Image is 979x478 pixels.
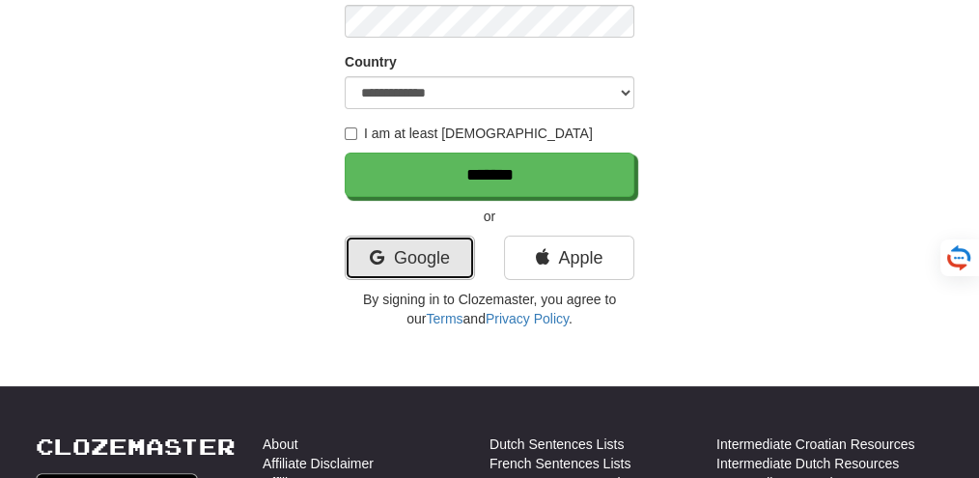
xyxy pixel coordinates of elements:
[345,236,475,280] a: Google
[426,311,462,326] a: Terms
[345,52,397,71] label: Country
[345,127,357,140] input: I am at least [DEMOGRAPHIC_DATA]
[263,454,374,473] a: Affiliate Disclaimer
[504,236,634,280] a: Apple
[263,435,298,454] a: About
[489,435,624,454] a: Dutch Sentences Lists
[345,207,634,226] p: or
[345,290,634,328] p: By signing in to Clozemaster, you agree to our and .
[486,311,569,326] a: Privacy Policy
[716,454,899,473] a: Intermediate Dutch Resources
[36,435,236,459] a: Clozemaster
[716,435,914,454] a: Intermediate Croatian Resources
[345,124,593,143] label: I am at least [DEMOGRAPHIC_DATA]
[489,454,630,473] a: French Sentences Lists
